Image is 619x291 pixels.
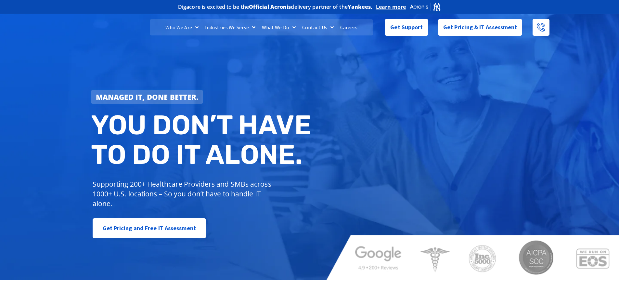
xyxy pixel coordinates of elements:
b: Official Acronis [249,3,291,10]
a: Get Pricing & IT Assessment [438,19,522,36]
h2: You don’t have to do IT alone. [91,110,315,170]
img: Acronis [409,2,441,11]
a: Get Support [385,19,428,36]
a: Learn more [376,4,406,10]
a: What We Do [259,19,299,35]
span: Get Pricing and Free IT Assessment [103,222,196,235]
a: Industries We Serve [202,19,259,35]
span: Get Support [390,21,423,34]
span: Get Pricing & IT Assessment [443,21,517,34]
strong: Managed IT, done better. [96,92,199,102]
p: Supporting 200+ Healthcare Providers and SMBs across 1000+ U.S. locations – So you don’t have to ... [93,179,274,208]
a: Careers [337,19,361,35]
a: Contact Us [299,19,337,35]
h2: Digacore is excited to be the delivery partner of the [178,4,373,9]
b: Yankees. [348,3,373,10]
a: Managed IT, done better. [91,90,203,104]
a: Get Pricing and Free IT Assessment [93,218,206,238]
img: DigaCore Technology Consulting [69,17,116,38]
nav: Menu [150,19,373,35]
a: Who We Are [162,19,202,35]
